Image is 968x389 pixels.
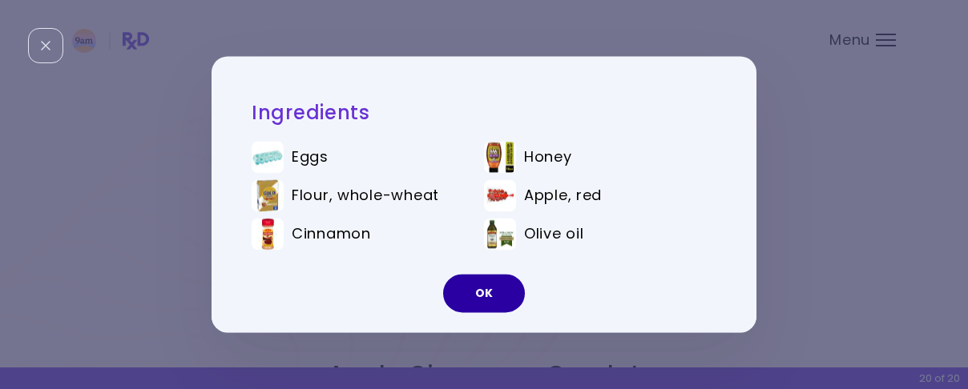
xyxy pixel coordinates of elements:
[252,100,716,125] h2: Ingredients
[524,187,602,205] span: Apple, red
[443,275,525,313] button: OK
[292,187,439,205] span: Flour, whole-wheat
[292,226,371,243] span: Cinnamon
[524,226,583,243] span: Olive oil
[524,149,572,166] span: Honey
[28,28,63,63] div: Close
[292,149,329,166] span: Eggs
